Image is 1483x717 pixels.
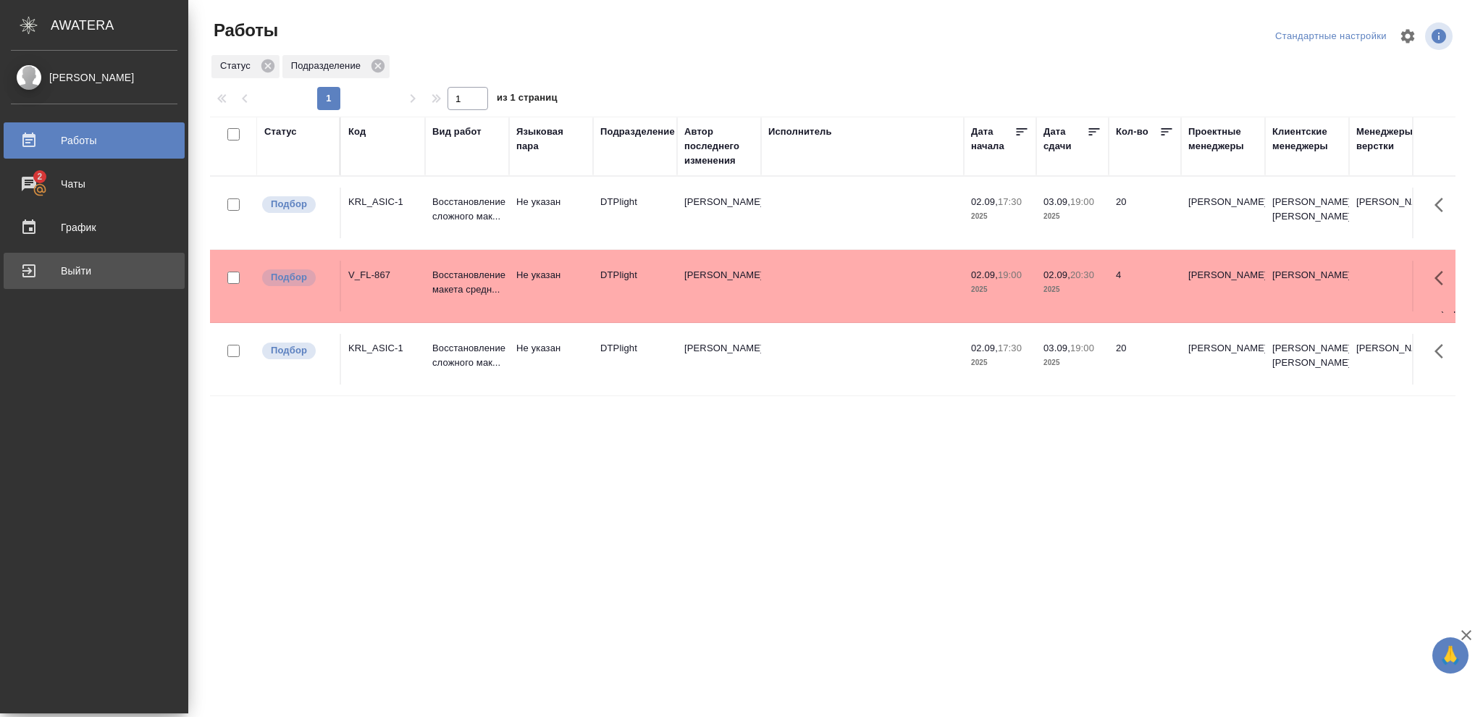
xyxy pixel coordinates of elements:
[677,334,761,385] td: [PERSON_NAME]
[684,125,754,168] div: Автор последнего изменения
[509,334,593,385] td: Не указан
[1390,19,1425,54] span: Настроить таблицу
[261,341,332,361] div: Можно подбирать исполнителей
[1070,196,1094,207] p: 19:00
[211,55,280,78] div: Статус
[509,188,593,238] td: Не указан
[677,261,761,311] td: [PERSON_NAME]
[4,166,185,202] a: 2Чаты
[1181,261,1265,311] td: [PERSON_NAME]
[1426,334,1461,369] button: Здесь прячутся важные кнопки
[348,125,366,139] div: Код
[1356,341,1426,356] p: [PERSON_NAME]
[1181,334,1265,385] td: [PERSON_NAME]
[1425,22,1455,50] span: Посмотреть информацию
[1043,269,1070,280] p: 02.09,
[1181,188,1265,238] td: [PERSON_NAME]
[1272,25,1390,48] div: split button
[1188,125,1258,154] div: Проектные менеджеры
[768,125,832,139] div: Исполнитель
[593,334,677,385] td: DTPlight
[348,195,418,209] div: KRL_ASIC-1
[509,261,593,311] td: Не указан
[971,209,1029,224] p: 2025
[348,341,418,356] div: KRL_ASIC-1
[593,188,677,238] td: DTPlight
[1043,356,1101,370] p: 2025
[1265,188,1349,238] td: [PERSON_NAME], [PERSON_NAME]
[1426,261,1461,295] button: Здесь прячутся важные кнопки
[1109,334,1181,385] td: 20
[220,59,256,73] p: Статус
[1432,637,1469,674] button: 🙏
[210,19,278,42] span: Работы
[998,343,1022,353] p: 17:30
[1116,125,1148,139] div: Кол-во
[11,173,177,195] div: Чаты
[11,217,177,238] div: График
[497,89,558,110] span: из 1 страниц
[271,197,307,211] p: Подбор
[1438,640,1463,671] span: 🙏
[1356,125,1426,154] div: Менеджеры верстки
[1356,195,1426,209] p: [PERSON_NAME]
[1043,343,1070,353] p: 03.09,
[1265,334,1349,385] td: [PERSON_NAME], [PERSON_NAME]
[1070,343,1094,353] p: 19:00
[971,282,1029,297] p: 2025
[1070,269,1094,280] p: 20:30
[1109,188,1181,238] td: 20
[11,260,177,282] div: Выйти
[971,343,998,353] p: 02.09,
[1043,125,1087,154] div: Дата сдачи
[282,55,390,78] div: Подразделение
[51,11,188,40] div: AWATERA
[998,269,1022,280] p: 19:00
[1043,209,1101,224] p: 2025
[971,125,1014,154] div: Дата начала
[1265,261,1349,311] td: [PERSON_NAME]
[677,188,761,238] td: [PERSON_NAME]
[264,125,297,139] div: Статус
[11,130,177,151] div: Работы
[432,195,502,224] p: Восстановление сложного мак...
[600,125,675,139] div: Подразделение
[1043,282,1101,297] p: 2025
[971,196,998,207] p: 02.09,
[1272,125,1342,154] div: Клиентские менеджеры
[432,268,502,297] p: Восстановление макета средн...
[271,270,307,285] p: Подбор
[432,125,482,139] div: Вид работ
[4,253,185,289] a: Выйти
[1109,261,1181,311] td: 4
[28,169,51,184] span: 2
[4,122,185,159] a: Работы
[1426,188,1461,222] button: Здесь прячутся важные кнопки
[432,341,502,370] p: Восстановление сложного мак...
[1043,196,1070,207] p: 03.09,
[291,59,366,73] p: Подразделение
[593,261,677,311] td: DTPlight
[971,356,1029,370] p: 2025
[516,125,586,154] div: Языковая пара
[971,269,998,280] p: 02.09,
[11,70,177,85] div: [PERSON_NAME]
[998,196,1022,207] p: 17:30
[271,343,307,358] p: Подбор
[348,268,418,282] div: V_FL-867
[4,209,185,246] a: График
